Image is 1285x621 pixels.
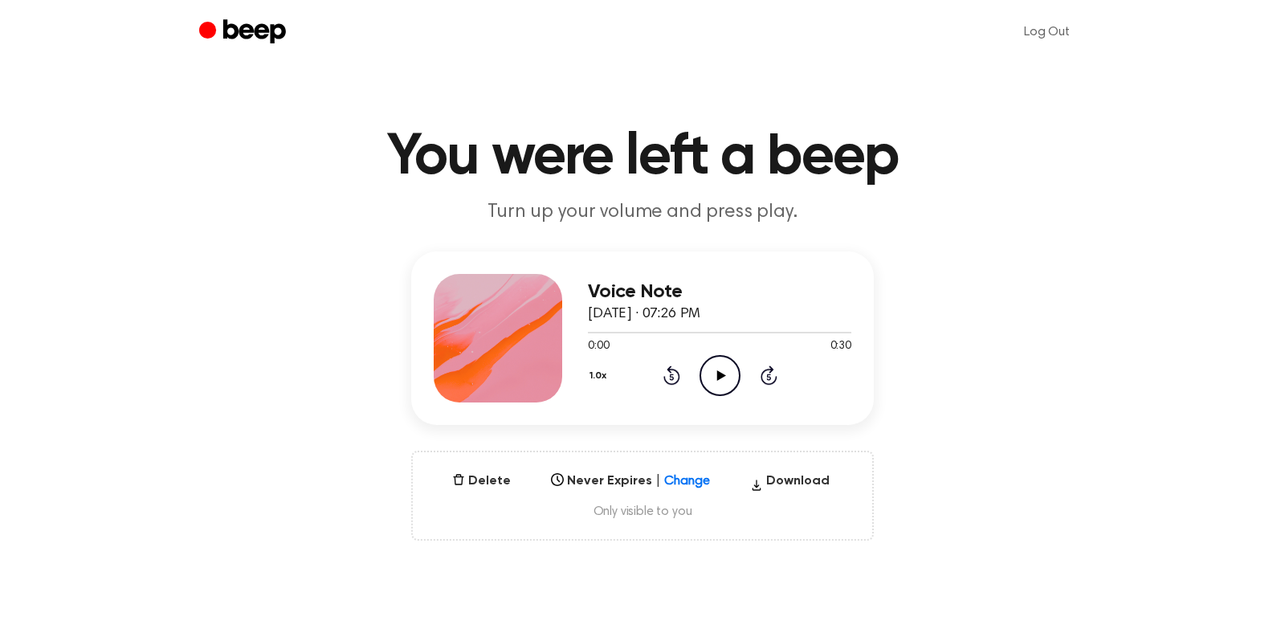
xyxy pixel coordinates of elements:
button: Download [744,472,836,497]
a: Log Out [1008,13,1086,51]
button: 1.0x [588,362,613,390]
span: 0:30 [830,338,851,355]
h1: You were left a beep [231,129,1054,186]
span: Only visible to you [432,504,853,520]
p: Turn up your volume and press play. [334,199,951,226]
span: [DATE] · 07:26 PM [588,307,700,321]
a: Beep [199,17,290,48]
span: 0:00 [588,338,609,355]
button: Delete [446,472,517,491]
h3: Voice Note [588,281,851,303]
